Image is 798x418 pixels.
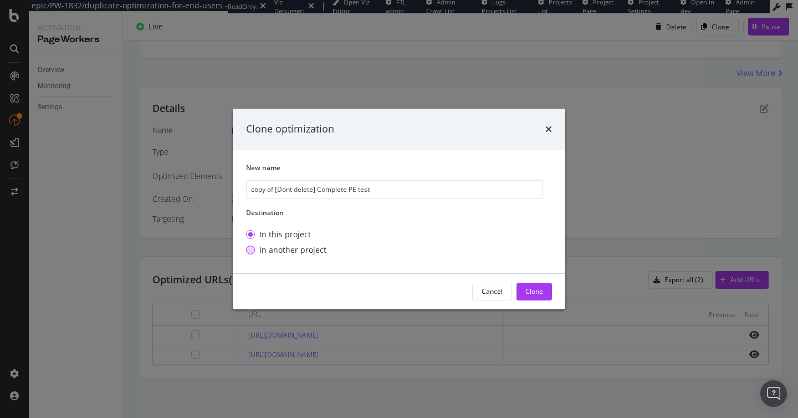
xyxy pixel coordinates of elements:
label: Destination [246,208,543,217]
div: Clone [525,287,543,296]
label: New name [246,163,543,172]
div: times [545,122,552,136]
div: Open Intercom Messenger [760,380,787,407]
div: Cancel [482,287,503,296]
button: Cancel [472,283,512,300]
div: modal [233,109,565,309]
div: In this project [259,229,311,240]
div: Clone optimization [246,122,334,136]
div: In this project [246,229,326,240]
div: In another project [246,244,326,256]
div: In another project [259,244,326,256]
button: Clone [516,283,552,300]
